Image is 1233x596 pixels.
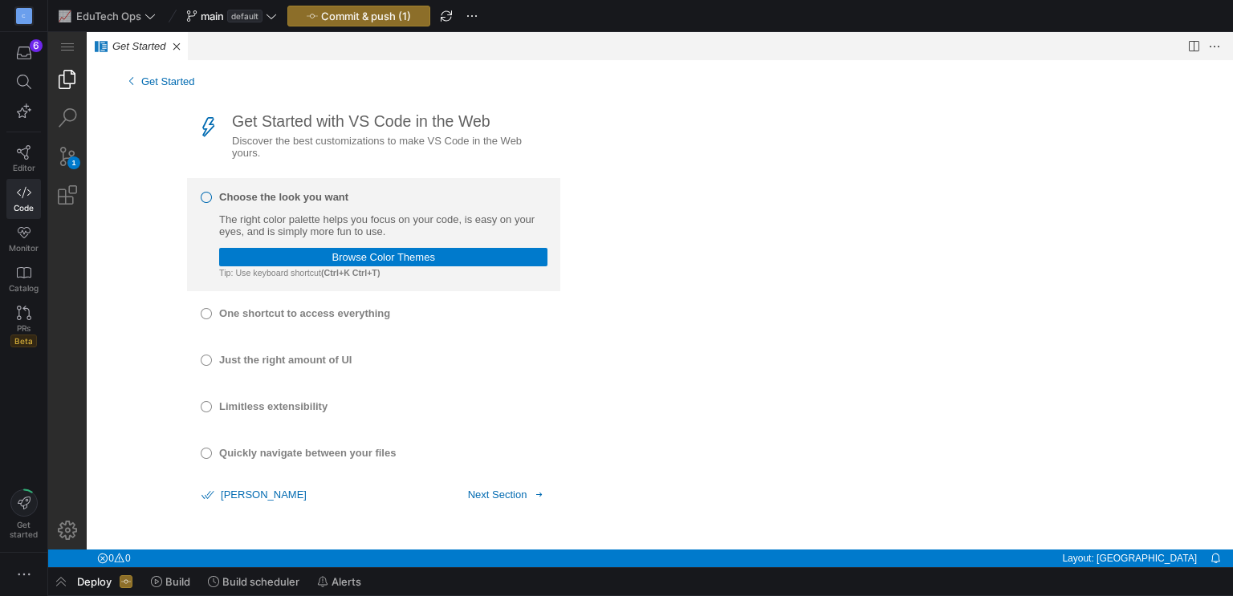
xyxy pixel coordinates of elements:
h3: Limitless extensibility [171,368,499,380]
div: Notifications [1155,517,1179,535]
span: PRs [17,323,31,333]
span: Get Started [93,43,146,55]
a: Code [6,179,41,219]
span: default [227,10,262,22]
span: Beta [10,334,37,347]
button: Build scheduler [201,568,307,595]
div: Overview of how to get up to speed with your editor. [39,28,1185,517]
button: One shortcut to access everything [139,262,512,306]
a: More Actions... [1158,6,1175,23]
button: Get Started [79,40,148,57]
a: Get Started [64,8,117,20]
h3: Choose the look you want [171,159,499,171]
span: Editor [13,163,35,172]
button: Quickly navigate between your files [139,402,512,445]
button: [PERSON_NAME] [153,456,258,469]
span: The right color palette helps you focus on your code, is easy on your eyes, and is simply more fu... [171,181,486,205]
span: Get started [10,520,38,539]
div: 1 [19,124,32,137]
button: Choose the look you wantThe right color palette helps you focus on your code, is easy on your eye... [139,146,512,259]
span: Browse Color Themes [284,219,387,231]
a: PRsBeta [6,299,41,354]
div: No Problems [43,517,88,535]
span: Monitor [9,243,39,253]
span: Build scheduler [222,575,299,588]
div: Layout: US [1007,517,1155,535]
button: maindefault [182,6,281,26]
span: Tip: Use keyboard shortcut [171,236,332,245]
span: Catalog [9,283,39,293]
button: Next Section [420,456,498,469]
a: Catalog [6,259,41,299]
a: Monitor [6,219,41,259]
div: C [16,8,32,24]
span: (Ctrl+K Ctrl+T) [273,236,332,245]
a: C [6,2,41,30]
span: Deploy [77,575,112,588]
button: Build [144,568,197,595]
div: Discover the best customizations to make VS Code in the Web yours. [184,103,499,127]
button: Limitless extensibility [139,355,512,399]
div: 6 [30,39,43,52]
h3: Just the right amount of UI [171,322,499,334]
button: Commit & push (1) [287,6,430,26]
a: Layout: US [1010,517,1153,535]
a: Browse Color Themes [171,216,499,234]
button: Getstarted [6,483,41,545]
span: Code [14,203,34,213]
a: Editor [6,139,41,179]
h3: Quickly navigate between your files [171,415,499,427]
button: 6 [6,39,41,67]
a: Close (Ctrl+F4) [120,6,136,22]
button: Just the right amount of UI [139,309,512,352]
h2: Get Started with VS Code in the Web [184,79,499,99]
button: Alerts [310,568,368,595]
a: Notifications [1158,517,1177,535]
button: 📈EduTech Ops [55,6,160,26]
span: Alerts [332,575,361,588]
span: Build [165,575,190,588]
span: 📈 [59,10,70,22]
h3: One shortcut to access everything [171,275,499,287]
span: main [201,10,224,22]
ul: Tab actions [117,6,140,22]
span: Commit & push (1) [321,10,411,22]
span: EduTech Ops [76,10,141,22]
a: No Problems [45,517,86,535]
a: Split Editor Right (Ctrl+\) [Alt] Split Editor Down [1137,6,1154,23]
